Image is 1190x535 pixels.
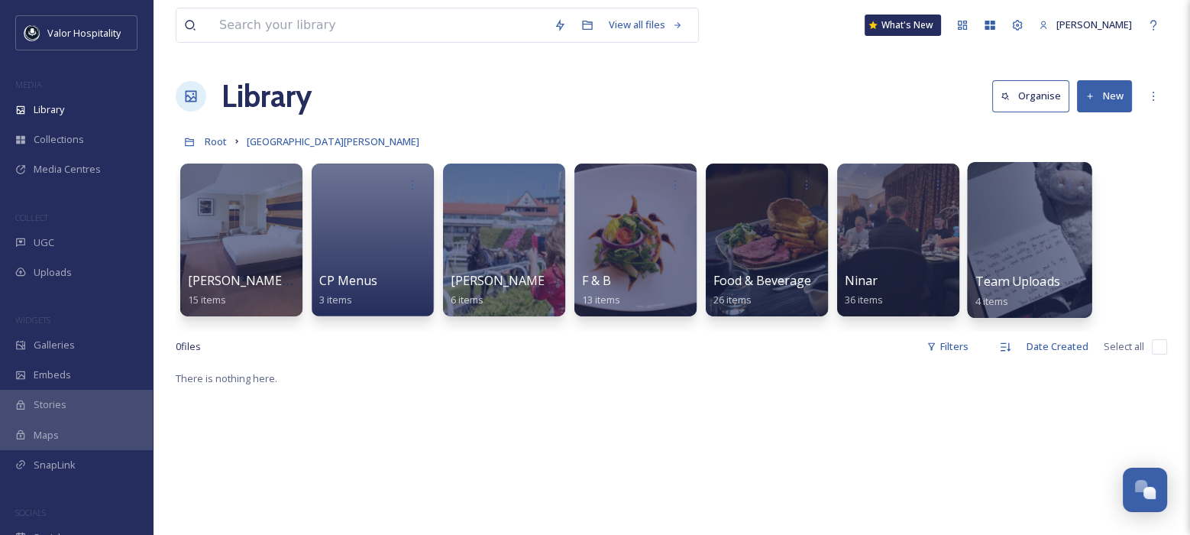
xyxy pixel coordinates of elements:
[713,293,752,306] span: 26 items
[222,73,312,119] a: Library
[188,272,383,289] span: [PERSON_NAME] Hotel Highlights
[34,102,64,117] span: Library
[975,273,1060,290] span: Team Uploads
[1031,10,1140,40] a: [PERSON_NAME]
[34,397,66,412] span: Stories
[47,26,121,40] span: Valor Hospitality
[713,272,811,289] span: Food & Beverage
[34,235,54,250] span: UGC
[34,265,72,280] span: Uploads
[247,132,419,151] a: [GEOGRAPHIC_DATA][PERSON_NAME]
[713,274,811,306] a: Food & Beverage26 items
[582,293,620,306] span: 13 items
[845,293,883,306] span: 36 items
[176,339,201,354] span: 0 file s
[601,10,690,40] a: View all files
[845,272,878,289] span: Ninar
[34,162,101,177] span: Media Centres
[15,507,46,518] span: SOCIALS
[34,132,84,147] span: Collections
[992,80,1069,112] button: Organise
[975,293,1009,307] span: 4 items
[212,8,546,42] input: Search your library
[15,314,50,326] span: WIDGETS
[176,371,277,385] span: There is nothing here.
[992,80,1077,112] a: Organise
[24,25,40,41] img: images
[1019,332,1096,362] div: Date Created
[15,212,48,223] span: COLLECT
[205,132,227,151] a: Root
[582,272,611,289] span: F & B
[188,293,226,306] span: 15 items
[34,458,76,472] span: SnapLink
[34,428,59,443] span: Maps
[845,274,883,306] a: Ninar36 items
[451,274,584,306] a: [PERSON_NAME] Races6 items
[1123,468,1167,512] button: Open Chat
[319,274,377,306] a: CP Menus3 items
[319,293,352,306] span: 3 items
[975,274,1060,308] a: Team Uploads4 items
[34,368,71,382] span: Embeds
[15,79,42,90] span: MEDIA
[1077,80,1132,112] button: New
[451,272,584,289] span: [PERSON_NAME] Races
[188,274,383,306] a: [PERSON_NAME] Hotel Highlights15 items
[451,293,483,306] span: 6 items
[1056,18,1132,31] span: [PERSON_NAME]
[865,15,941,36] a: What's New
[582,274,620,306] a: F & B13 items
[319,272,377,289] span: CP Menus
[247,135,419,148] span: [GEOGRAPHIC_DATA][PERSON_NAME]
[1104,339,1144,354] span: Select all
[205,135,227,148] span: Root
[34,338,75,352] span: Galleries
[919,332,976,362] div: Filters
